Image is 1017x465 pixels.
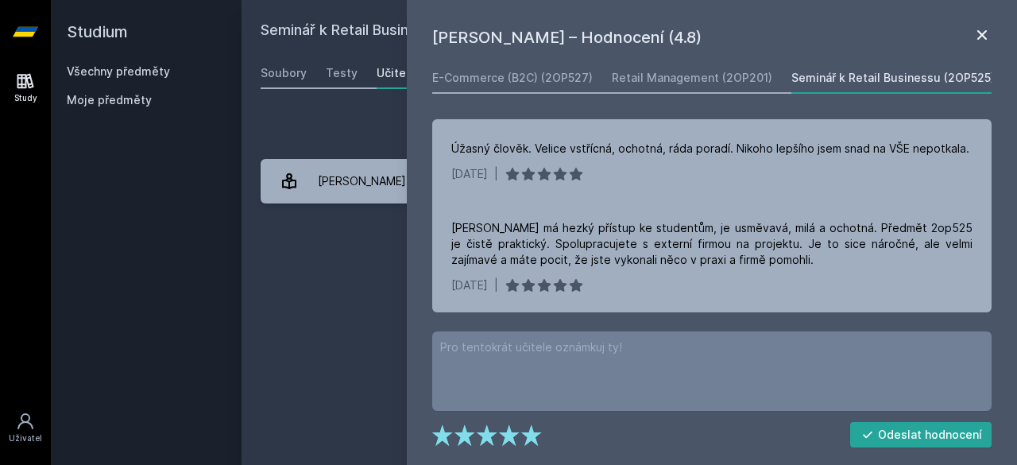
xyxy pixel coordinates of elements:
a: Všechny předměty [67,64,170,78]
a: Testy [326,57,358,89]
div: Uživatel [9,432,42,444]
div: Úžasný člověk. Velice vstřícná, ochotná, ráda poradí. Nikoho lepšího jsem snad na VŠE nepotkala. [451,141,969,157]
div: Soubory [261,65,307,81]
div: | [494,166,498,182]
a: Učitelé [377,57,416,89]
div: Učitelé [377,65,416,81]
a: [PERSON_NAME] 4 hodnocení 4.8 [261,159,998,203]
div: Study [14,92,37,104]
a: Soubory [261,57,307,89]
div: [DATE] [451,166,488,182]
span: Moje předměty [67,92,152,108]
div: [PERSON_NAME] [318,165,406,197]
div: Testy [326,65,358,81]
div: [PERSON_NAME] má hezký přístup ke studentům, je usměvavá, milá a ochotná. Předmět 2op525 je čistě... [451,220,973,268]
h2: Seminář k Retail Businessu (2OP525) [261,19,820,45]
a: Uživatel [3,404,48,452]
a: Study [3,64,48,112]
